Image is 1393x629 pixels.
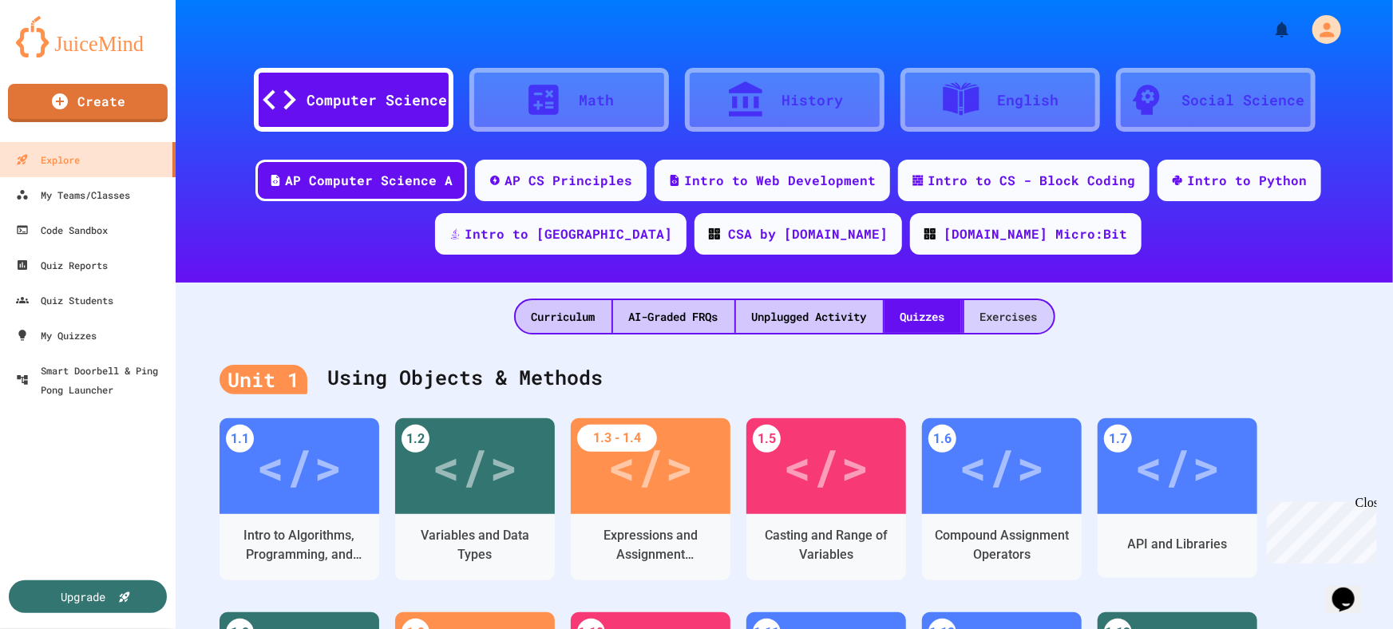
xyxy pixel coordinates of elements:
div: My Teams/Classes [16,185,130,204]
a: Create [8,84,168,122]
div: My Notifications [1243,16,1296,43]
div: Exercises [964,300,1054,333]
div: Expressions and Assignment Statements [583,526,718,564]
div: Unplugged Activity [736,300,883,333]
div: </> [783,430,869,502]
div: CSA by [DOMAIN_NAME] [728,224,888,243]
div: Using Objects & Methods [220,346,1349,410]
div: English [997,89,1059,111]
div: My Account [1296,11,1345,48]
div: Quizzes [884,300,961,333]
div: Variables and Data Types [407,526,543,564]
div: Upgrade [61,588,106,605]
div: Unit 1 [220,365,307,395]
div: </> [607,430,694,502]
div: Computer Science [307,89,448,111]
div: </> [1134,430,1221,502]
iframe: chat widget [1326,565,1377,613]
div: [DOMAIN_NAME] Micro:Bit [944,224,1127,243]
div: AP CS Principles [505,171,632,190]
div: Quiz Students [16,291,113,310]
div: AP Computer Science A [285,171,453,190]
div: 1.6 [928,425,956,453]
img: CODE_logo_RGB.png [709,228,720,239]
div: 1.7 [1104,425,1132,453]
div: Casting and Range of Variables [758,526,894,564]
div: Quiz Reports [16,255,108,275]
div: Intro to [GEOGRAPHIC_DATA] [465,224,672,243]
div: Smart Doorbell & Ping Pong Launcher [16,361,169,399]
div: Curriculum [516,300,611,333]
iframe: chat widget [1260,496,1377,564]
img: logo-orange.svg [16,16,160,57]
div: Compound Assignment Operators [934,526,1070,564]
div: Intro to CS - Block Coding [928,171,1135,190]
div: Chat with us now!Close [6,6,110,101]
div: </> [432,430,518,502]
div: 1.1 [226,425,254,453]
div: History [782,89,843,111]
div: API and Libraries [1128,535,1228,554]
div: 1.3 - 1.4 [577,425,657,452]
div: 1.2 [402,425,429,453]
img: CODE_logo_RGB.png [924,228,936,239]
div: My Quizzes [16,326,97,345]
div: Intro to Algorithms, Programming, and Compilers [232,526,367,564]
div: </> [256,430,342,502]
div: Intro to Python [1187,171,1307,190]
div: Intro to Web Development [684,171,876,190]
div: 1.5 [753,425,781,453]
div: Explore [16,150,80,169]
div: AI-Graded FRQs [613,300,734,333]
div: Code Sandbox [16,220,108,239]
div: Social Science [1182,89,1305,111]
div: Math [580,89,615,111]
div: </> [959,430,1045,502]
